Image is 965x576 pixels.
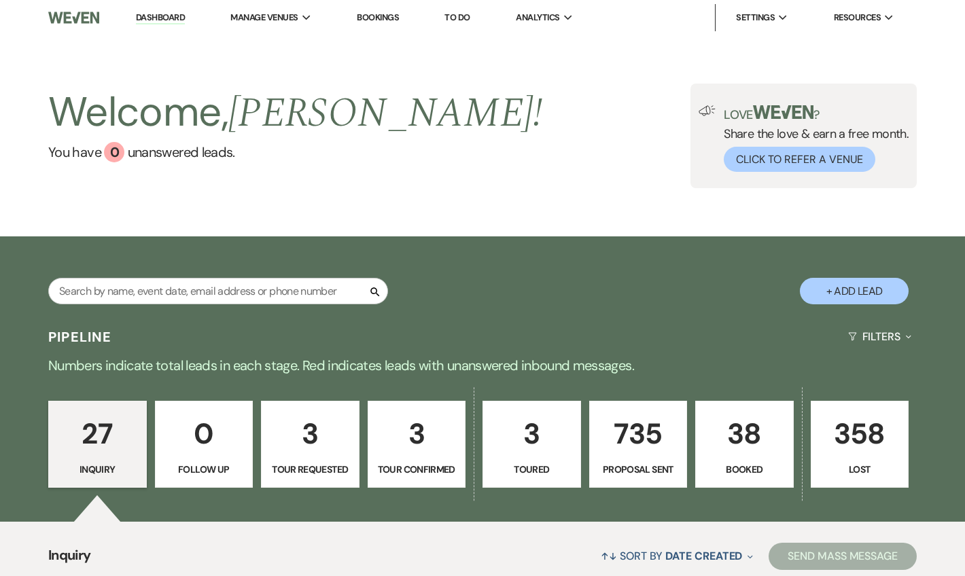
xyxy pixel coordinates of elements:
a: Dashboard [136,12,185,24]
button: Send Mass Message [769,543,917,570]
p: Booked [704,462,785,477]
a: You have 0 unanswered leads. [48,142,542,162]
p: 735 [598,411,679,456]
img: weven-logo-green.svg [753,105,813,119]
p: 3 [491,411,572,456]
span: Settings [736,11,775,24]
span: Analytics [516,11,559,24]
input: Search by name, event date, email address or phone number [48,278,388,304]
h3: Pipeline [48,327,112,346]
p: Tour Confirmed [376,462,457,477]
p: Toured [491,462,572,477]
button: + Add Lead [800,278,909,304]
a: 3Tour Requested [261,401,359,488]
div: Share the love & earn a free month. [716,105,909,172]
a: 3Toured [482,401,581,488]
p: 3 [270,411,351,456]
p: Inquiry [57,462,138,477]
a: 0Follow Up [155,401,253,488]
p: Follow Up [164,462,245,477]
a: 38Booked [695,401,794,488]
a: Bookings [357,12,399,23]
div: 0 [104,142,124,162]
button: Sort By Date Created [595,538,758,574]
span: Date Created [665,549,742,563]
span: ↑↓ [601,549,617,563]
span: [PERSON_NAME] ! [228,82,542,145]
img: loud-speaker-illustration.svg [699,105,716,116]
p: Tour Requested [270,462,351,477]
span: Resources [834,11,881,24]
a: 358Lost [811,401,909,488]
button: Filters [843,319,917,355]
p: Lost [820,462,900,477]
h2: Welcome, [48,84,542,142]
a: 27Inquiry [48,401,147,488]
p: 358 [820,411,900,456]
a: 735Proposal Sent [589,401,688,488]
span: Manage Venues [230,11,298,24]
p: 27 [57,411,138,456]
span: Inquiry [48,545,91,574]
a: 3Tour Confirmed [368,401,466,488]
button: Click to Refer a Venue [724,147,875,172]
p: Proposal Sent [598,462,679,477]
a: To Do [444,12,470,23]
p: 38 [704,411,785,456]
p: Love ? [724,105,909,121]
img: Weven Logo [48,3,99,32]
p: 3 [376,411,457,456]
p: 0 [164,411,245,456]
